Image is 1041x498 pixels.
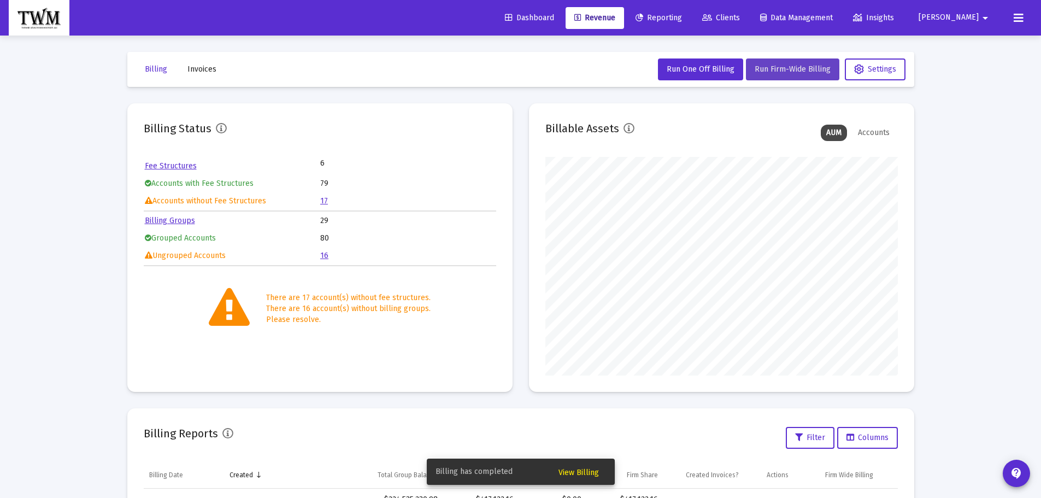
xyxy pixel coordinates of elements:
[558,468,599,477] span: View Billing
[667,65,734,74] span: Run One Off Billing
[751,7,842,29] a: Data Management
[844,7,903,29] a: Insights
[761,462,801,488] td: Column Actions
[627,7,691,29] a: Reporting
[320,158,408,169] td: 6
[755,65,831,74] span: Run Firm-Wide Billing
[320,230,495,247] td: 80
[224,462,345,488] td: Column Created
[636,13,682,22] span: Reporting
[837,427,898,449] button: Columns
[1010,467,1023,480] mat-icon: contact_support
[767,471,789,479] div: Actions
[550,462,608,482] button: View Billing
[144,425,218,442] h2: Billing Reports
[760,13,833,22] span: Data Management
[266,314,431,325] div: Please resolve.
[825,471,873,479] div: Firm Wide Billing
[663,462,762,488] td: Column Created Invoices?
[905,7,1005,28] button: [PERSON_NAME]
[17,7,61,29] img: Dashboard
[144,120,211,137] h2: Billing Status
[266,292,431,303] div: There are 17 account(s) without fee structures.
[230,471,253,479] div: Created
[702,13,740,22] span: Clients
[658,58,743,80] button: Run One Off Billing
[145,161,197,171] a: Fee Structures
[145,193,320,209] td: Accounts without Fee Structures
[746,58,839,80] button: Run Firm-Wide Billing
[852,125,895,141] div: Accounts
[979,7,992,29] mat-icon: arrow_drop_down
[145,230,320,247] td: Grouped Accounts
[821,125,847,141] div: AUM
[505,13,554,22] span: Dashboard
[566,7,624,29] a: Revenue
[266,303,431,314] div: There are 16 account(s) without billing groups.
[345,462,443,488] td: Column Total Group Balance
[179,58,225,80] button: Invoices
[136,58,176,80] button: Billing
[320,213,495,229] td: 29
[853,13,894,22] span: Insights
[786,427,834,449] button: Filter
[145,216,195,225] a: Billing Groups
[919,13,979,22] span: [PERSON_NAME]
[545,120,619,137] h2: Billable Assets
[854,65,896,74] span: Settings
[436,466,513,477] span: Billing has completed
[144,462,225,488] td: Column Billing Date
[320,175,495,192] td: 79
[145,175,320,192] td: Accounts with Fee Structures
[320,251,328,260] a: 16
[845,58,905,80] button: Settings
[693,7,749,29] a: Clients
[574,13,615,22] span: Revenue
[496,7,563,29] a: Dashboard
[801,462,897,488] td: Column Firm Wide Billing
[149,471,183,479] div: Billing Date
[145,65,167,74] span: Billing
[145,248,320,264] td: Ungrouped Accounts
[187,65,216,74] span: Invoices
[846,433,889,442] span: Columns
[795,433,825,442] span: Filter
[627,471,658,479] div: Firm Share
[320,196,328,206] a: 17
[378,471,438,479] div: Total Group Balance
[686,471,739,479] div: Created Invoices?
